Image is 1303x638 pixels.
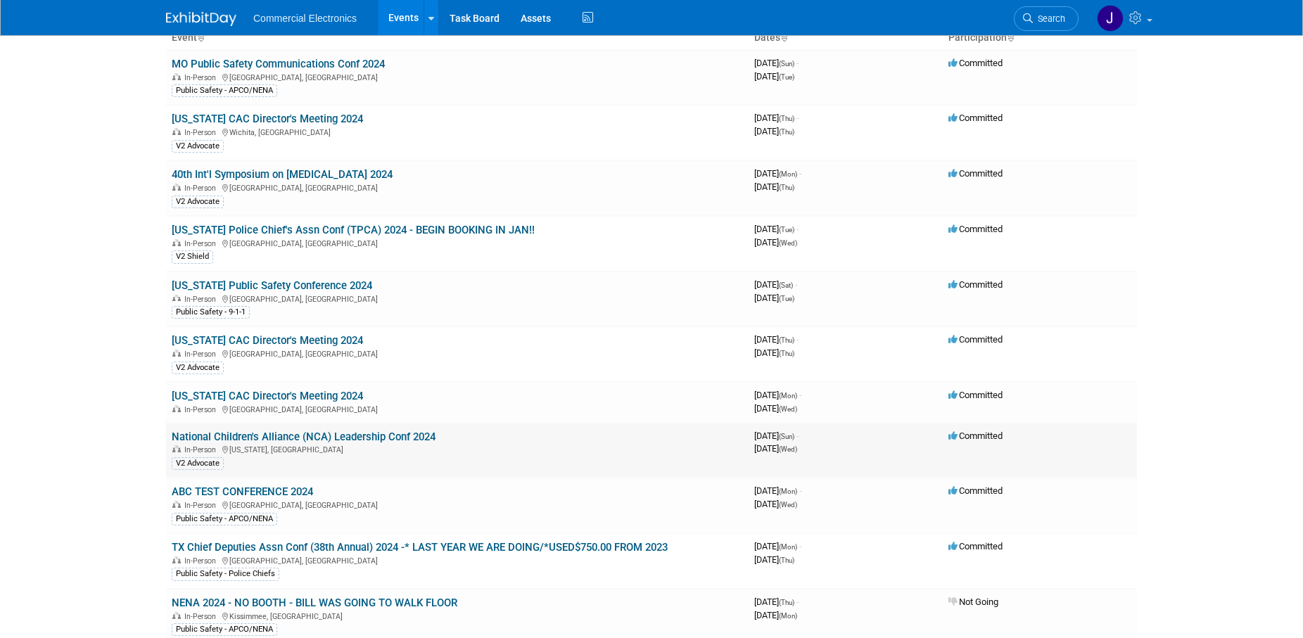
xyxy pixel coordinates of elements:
span: [DATE] [754,554,794,565]
span: - [796,334,799,345]
a: Search [1014,6,1079,31]
a: Sort by Start Date [780,32,787,43]
span: (Tue) [779,226,794,234]
span: In-Person [184,445,220,454]
img: In-Person Event [172,405,181,412]
div: [GEOGRAPHIC_DATA], [GEOGRAPHIC_DATA] [172,347,743,359]
span: [DATE] [754,610,797,620]
div: [GEOGRAPHIC_DATA], [GEOGRAPHIC_DATA] [172,499,743,510]
span: (Thu) [779,184,794,191]
span: [DATE] [754,443,797,454]
div: Public Safety - Police Chiefs [172,568,279,580]
div: V2 Advocate [172,457,224,470]
span: [DATE] [754,58,799,68]
span: (Sat) [779,281,793,289]
div: [GEOGRAPHIC_DATA], [GEOGRAPHIC_DATA] [172,71,743,82]
span: In-Person [184,405,220,414]
a: MO Public Safety Communications Conf 2024 [172,58,385,70]
span: In-Person [184,501,220,510]
span: - [799,168,801,179]
div: [GEOGRAPHIC_DATA], [GEOGRAPHIC_DATA] [172,237,743,248]
span: Not Going [948,596,998,607]
img: In-Person Event [172,612,181,619]
span: [DATE] [754,237,797,248]
span: (Thu) [779,556,794,564]
a: Sort by Event Name [197,32,204,43]
span: (Thu) [779,350,794,357]
img: In-Person Event [172,184,181,191]
span: In-Person [184,73,220,82]
span: In-Person [184,128,220,137]
span: [DATE] [754,430,799,441]
span: (Wed) [779,405,797,413]
img: In-Person Event [172,501,181,508]
span: (Mon) [779,543,797,551]
img: In-Person Event [172,295,181,302]
div: [US_STATE], [GEOGRAPHIC_DATA] [172,443,743,454]
span: (Tue) [779,73,794,81]
a: NENA 2024 - NO BOOTH - BILL WAS GOING TO WALK FLOOR [172,596,457,609]
span: (Wed) [779,445,797,453]
span: (Thu) [779,128,794,136]
div: V2 Advocate [172,362,224,374]
span: (Wed) [779,239,797,247]
span: Committed [948,485,1003,496]
span: [DATE] [754,126,794,136]
a: [US_STATE] CAC Director's Meeting 2024 [172,390,363,402]
div: Public Safety - APCO/NENA [172,623,277,636]
div: V2 Advocate [172,140,224,153]
img: In-Person Event [172,445,181,452]
a: National Children's Alliance (NCA) Leadership Conf 2024 [172,430,436,443]
div: Wichita, [GEOGRAPHIC_DATA] [172,126,743,137]
span: (Thu) [779,599,794,606]
span: In-Person [184,612,220,621]
a: [US_STATE] Police Chief's Assn Conf (TPCA) 2024 - BEGIN BOOKING IN JAN!! [172,224,535,236]
span: Committed [948,334,1003,345]
span: (Wed) [779,501,797,509]
span: [DATE] [754,224,799,234]
span: [DATE] [754,168,801,179]
span: (Thu) [779,115,794,122]
th: Event [166,26,749,50]
span: [DATE] [754,181,794,192]
img: In-Person Event [172,350,181,357]
span: In-Person [184,556,220,566]
a: ABC TEST CONFERENCE 2024 [172,485,313,498]
span: In-Person [184,350,220,359]
span: [DATE] [754,113,799,123]
span: [DATE] [754,596,799,607]
div: Kissimmee, [GEOGRAPHIC_DATA] [172,610,743,621]
span: Committed [948,541,1003,551]
span: In-Person [184,239,220,248]
span: - [799,390,801,400]
span: Committed [948,168,1003,179]
span: Search [1033,13,1065,24]
span: Committed [948,58,1003,68]
th: Participation [943,26,1137,50]
span: [DATE] [754,485,801,496]
a: Sort by Participation Type [1007,32,1014,43]
span: - [796,596,799,607]
a: 40th Int'l Symposium on [MEDICAL_DATA] 2024 [172,168,393,181]
div: V2 Advocate [172,196,224,208]
div: [GEOGRAPHIC_DATA], [GEOGRAPHIC_DATA] [172,181,743,193]
a: TX Chief Deputies Assn Conf (38th Annual) 2024 -* LAST YEAR WE ARE DOING/*USED$750.00 FROM 2023 [172,541,668,554]
span: - [796,58,799,68]
img: ExhibitDay [166,12,236,26]
div: Public Safety - 9-1-1 [172,306,250,319]
span: (Mon) [779,170,797,178]
span: [DATE] [754,541,801,551]
img: In-Person Event [172,73,181,80]
span: In-Person [184,295,220,304]
span: (Tue) [779,295,794,302]
span: Committed [948,279,1003,290]
span: - [795,279,797,290]
span: Committed [948,390,1003,400]
span: (Mon) [779,612,797,620]
span: [DATE] [754,279,797,290]
th: Dates [749,26,943,50]
div: Public Safety - APCO/NENA [172,84,277,97]
span: Committed [948,113,1003,123]
span: Committed [948,430,1003,441]
a: [US_STATE] Public Safety Conference 2024 [172,279,372,292]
